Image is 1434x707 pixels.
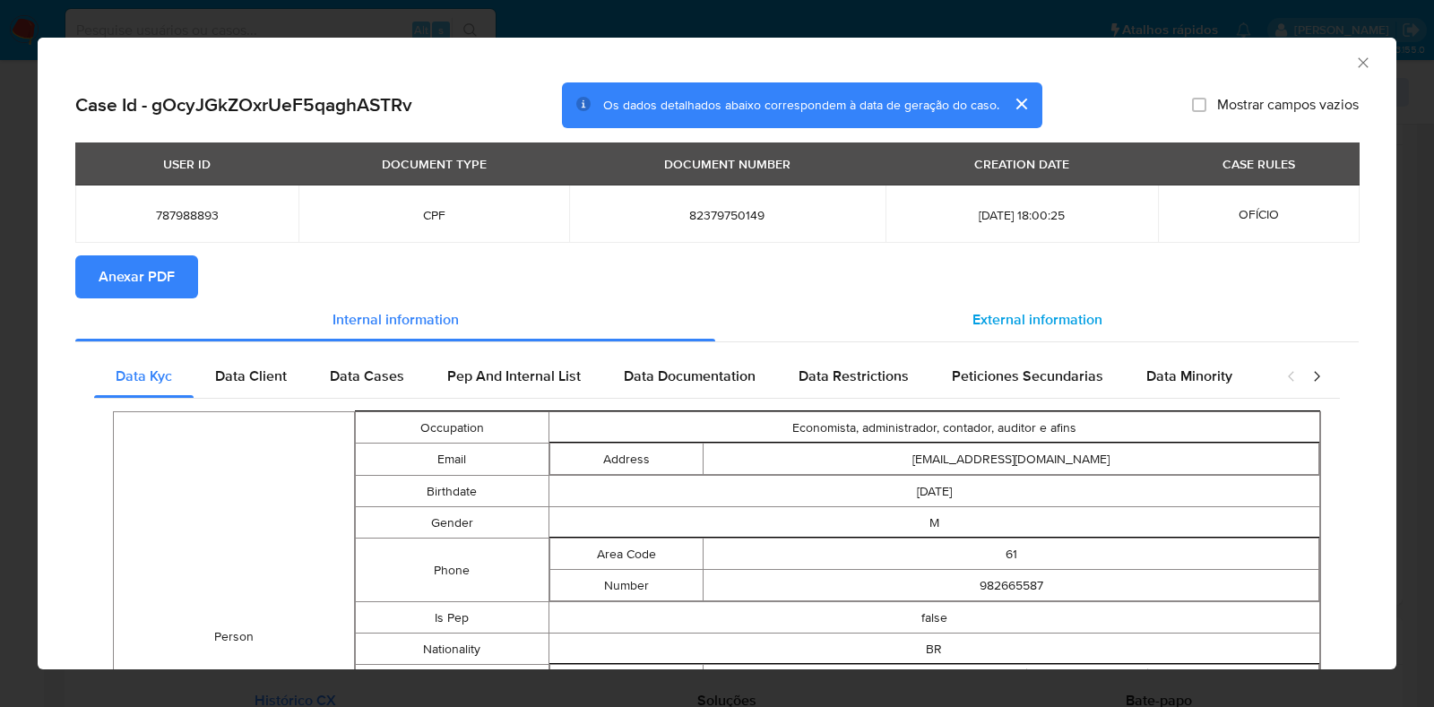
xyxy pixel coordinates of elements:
[999,82,1042,125] button: cerrar
[972,309,1102,330] span: External information
[356,634,549,665] td: Nationality
[799,366,909,386] span: Data Restrictions
[356,602,549,634] td: Is Pep
[549,570,704,601] td: Number
[549,665,704,701] td: Full Address
[1192,98,1206,112] input: Mostrar campos vazios
[75,255,198,298] button: Anexar PDF
[549,507,1320,539] td: M
[907,207,1136,223] span: [DATE] 18:00:25
[624,366,756,386] span: Data Documentation
[320,207,548,223] span: CPF
[99,257,175,297] span: Anexar PDF
[1212,149,1306,179] div: CASE RULES
[38,38,1396,669] div: closure-recommendation-modal
[447,366,581,386] span: Pep And Internal List
[549,476,1320,507] td: [DATE]
[952,366,1103,386] span: Peticiones Secundarias
[356,539,549,602] td: Phone
[549,412,1320,444] td: Economista, administrador, contador, auditor e afins
[653,149,801,179] div: DOCUMENT NUMBER
[356,507,549,539] td: Gender
[704,444,1319,475] td: [EMAIL_ADDRESS][DOMAIN_NAME]
[371,149,497,179] div: DOCUMENT TYPE
[591,207,864,223] span: 82379750149
[356,476,549,507] td: Birthdate
[1354,54,1370,70] button: Fechar a janela
[215,366,287,386] span: Data Client
[152,149,221,179] div: USER ID
[75,93,412,116] h2: Case Id - gOcyJGkZOxrUeF5qaghASTRv
[1146,366,1232,386] span: Data Minority
[356,412,549,444] td: Occupation
[1217,96,1359,114] span: Mostrar campos vazios
[549,539,704,570] td: Area Code
[116,366,172,386] span: Data Kyc
[549,444,704,475] td: Address
[963,149,1080,179] div: CREATION DATE
[330,366,404,386] span: Data Cases
[356,444,549,476] td: Email
[333,309,459,330] span: Internal information
[97,207,277,223] span: 787988893
[704,665,1319,701] td: Quadra QR 421 Conjunto 7 [GEOGRAPHIC_DATA] ([GEOGRAPHIC_DATA]) [GEOGRAPHIC_DATA] [GEOGRAPHIC_DATA...
[603,96,999,114] span: Os dados detalhados abaixo correspondem à data de geração do caso.
[94,355,1268,398] div: Detailed internal info
[549,634,1320,665] td: BR
[704,539,1319,570] td: 61
[1239,205,1279,223] span: OFÍCIO
[75,298,1359,341] div: Detailed info
[704,570,1319,601] td: 982665587
[549,602,1320,634] td: false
